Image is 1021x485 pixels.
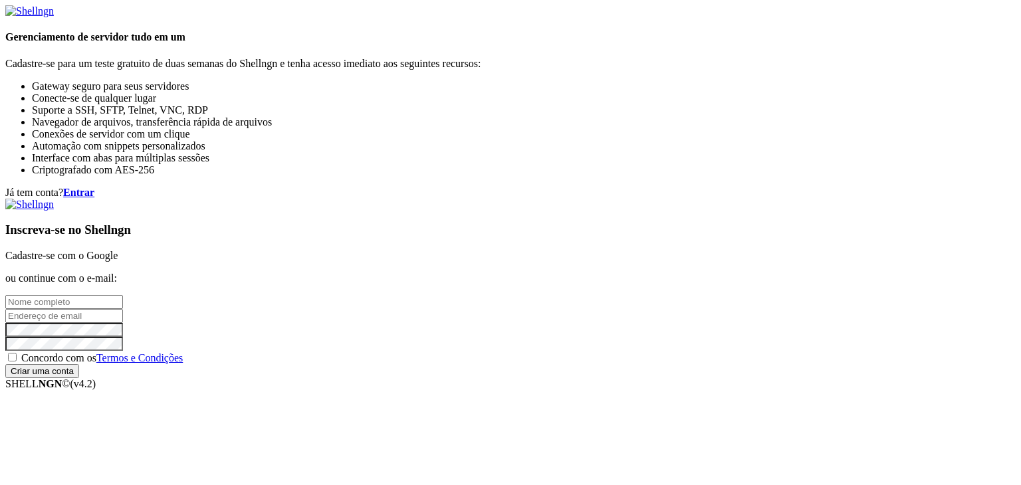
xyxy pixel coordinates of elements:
[70,378,96,389] span: 4.2.0
[5,5,54,17] img: Shellngn
[32,80,189,92] font: Gateway seguro para seus servidores
[92,378,96,389] font: )
[62,378,70,389] font: ©
[5,31,185,43] font: Gerenciamento de servidor tudo em um
[70,378,79,389] font: (v
[32,104,208,116] font: Suporte a SSH, SFTP, Telnet, VNC, RDP
[39,378,62,389] font: NGN
[8,353,17,361] input: Concordo com osTermos e Condições
[5,364,79,378] input: Criar uma conta
[21,352,96,363] font: Concordo com os
[32,140,205,151] font: Automação com snippets personalizados
[5,187,63,198] font: Já tem conta?
[5,309,123,323] input: Endereço de email
[79,378,92,389] font: 4.2
[5,378,39,389] font: SHELL
[5,250,118,261] font: Cadastre-se com o Google
[5,58,481,69] font: Cadastre-se para um teste gratuito de duas semanas do Shellngn e tenha acesso imediato aos seguin...
[63,187,94,198] a: Entrar
[5,295,123,309] input: Nome completo
[5,199,54,211] img: Shellngn
[32,128,190,140] font: Conexões de servidor com um clique
[32,152,209,163] font: Interface com abas para múltiplas sessões
[32,92,156,104] font: Conecte-se de qualquer lugar
[96,352,183,363] a: Termos e Condições
[5,223,131,237] font: Inscreva-se no Shellngn
[32,116,272,128] font: Navegador de arquivos, transferência rápida de arquivos
[32,164,154,175] font: Criptografado com AES-256
[5,272,117,284] font: ou continue com o e-mail:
